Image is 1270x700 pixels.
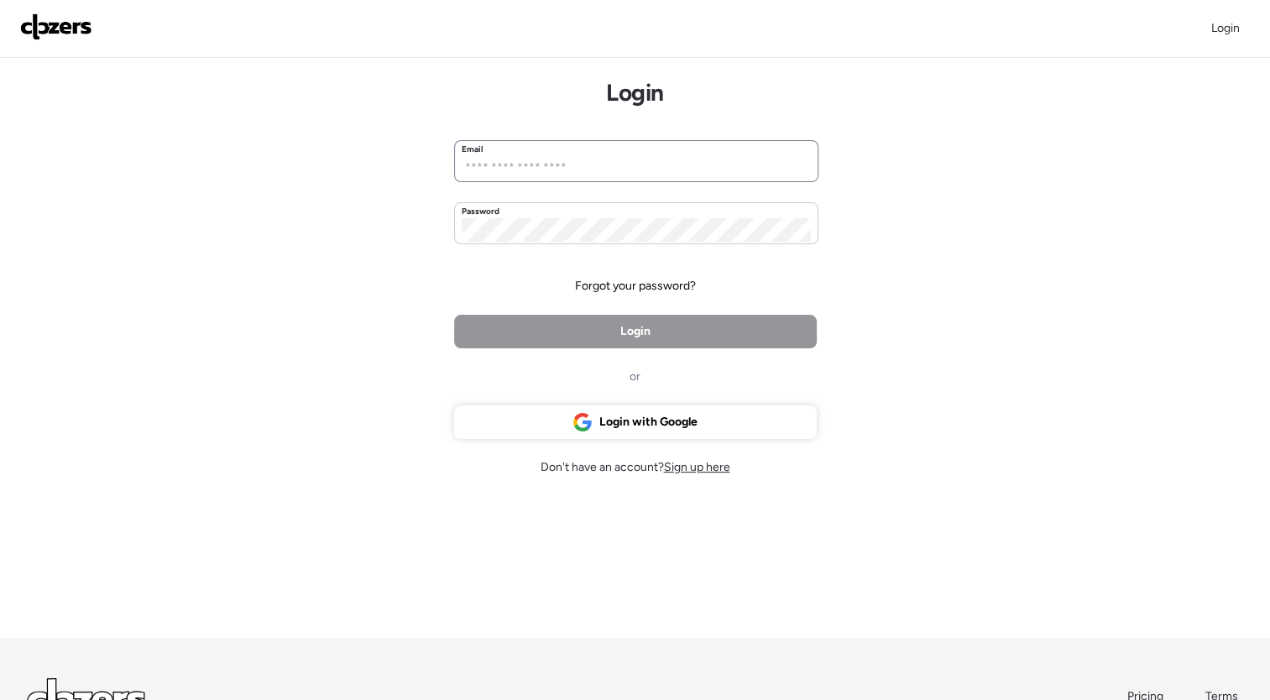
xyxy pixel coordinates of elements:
[606,78,663,107] h1: Login
[1211,21,1240,35] span: Login
[541,459,730,476] span: Don't have an account?
[462,205,500,218] label: Password
[599,414,698,431] span: Login with Google
[630,368,640,385] span: or
[620,323,651,340] span: Login
[20,13,92,40] img: Logo
[664,460,730,474] span: Sign up here
[575,278,696,295] span: Forgot your password?
[462,143,483,156] label: Email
